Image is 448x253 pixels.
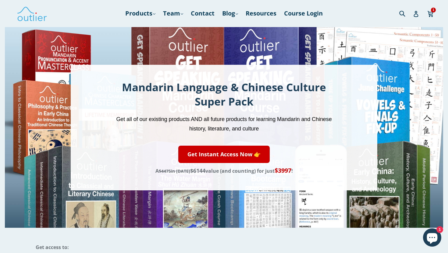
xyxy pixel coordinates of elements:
[188,8,218,19] a: Contact
[159,168,171,174] span: $4475
[281,8,326,19] a: Course Login
[398,7,414,19] input: Search
[36,244,69,251] span: Get access to:
[122,8,158,19] a: Products
[178,146,270,163] a: Get Instant Access Now 👉
[159,168,190,174] s: in [DATE]
[219,8,241,19] a: Blog
[275,166,291,175] span: $3997
[243,8,279,19] a: Resources
[155,168,293,174] span: A value (and counting) for just !
[421,228,443,248] inbox-online-store-chat: Shopify online store chat
[17,5,47,22] img: Outlier Linguistics
[427,6,434,20] a: 1
[114,80,335,109] h1: Mandarin Language & Chinese Culture Super Pack
[116,116,332,132] span: Get all of our existing products AND all future products for learning Mandarin and Chinese histor...
[190,167,205,174] span: $6144
[431,8,436,12] span: 1
[160,8,186,19] a: Team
